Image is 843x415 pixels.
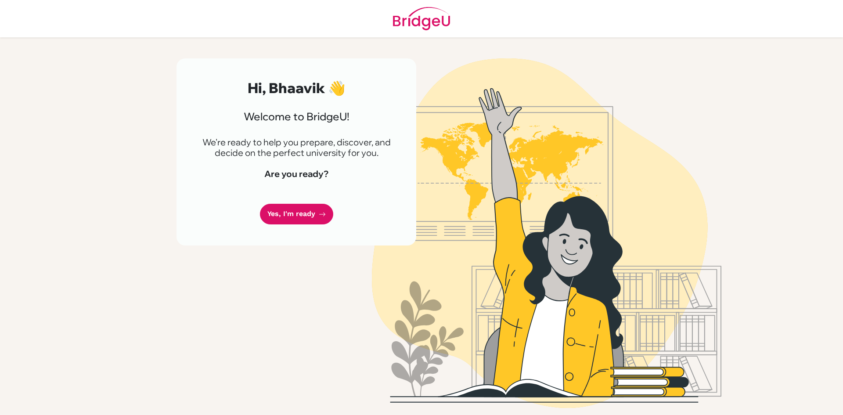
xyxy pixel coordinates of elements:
h4: Are you ready? [198,169,395,179]
a: Yes, I'm ready [260,204,333,224]
h2: Hi, Bhaavik 👋 [198,79,395,96]
h3: Welcome to BridgeU! [198,110,395,123]
p: We're ready to help you prepare, discover, and decide on the perfect university for you. [198,137,395,158]
img: Welcome to Bridge U [296,58,797,408]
